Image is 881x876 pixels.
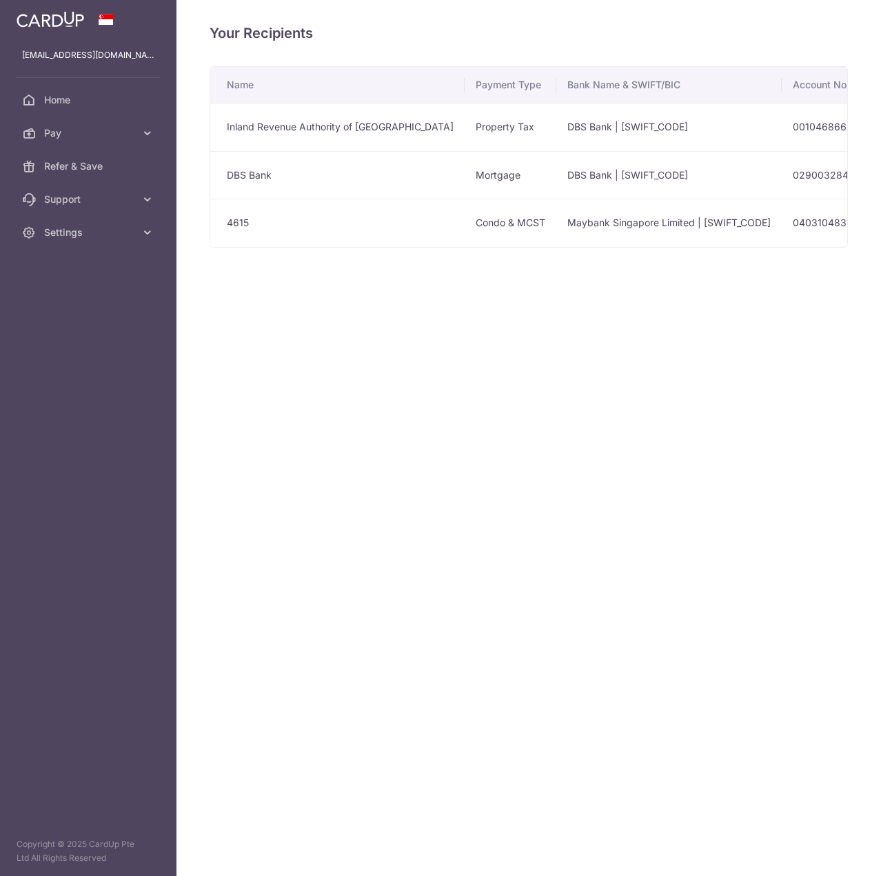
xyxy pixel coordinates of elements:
td: 4615 [210,199,465,247]
td: DBS Bank | [SWIFT_CODE] [556,151,782,199]
th: Name [210,67,465,103]
td: Condo & MCST [465,199,556,247]
th: Bank Name & SWIFT/BIC [556,67,782,103]
td: Maybank Singapore Limited | [SWIFT_CODE] [556,199,782,247]
span: Pay [44,126,135,140]
td: Inland Revenue Authority of [GEOGRAPHIC_DATA] [210,103,465,151]
p: [EMAIL_ADDRESS][DOMAIN_NAME] [22,48,154,62]
span: Home [44,93,135,107]
span: Settings [44,226,135,239]
span: Refer & Save [44,159,135,173]
th: Account No. [782,67,870,103]
th: Payment Type [465,67,556,103]
td: DBS Bank | [SWIFT_CODE] [556,103,782,151]
td: 04031048384 [782,199,870,247]
td: DBS Bank [210,151,465,199]
td: Property Tax [465,103,556,151]
td: Mortgage [465,151,556,199]
h4: Your Recipients [210,22,848,44]
td: 0010468669 [782,103,870,151]
span: Support [44,192,135,206]
td: 0290032842 [782,151,870,199]
img: CardUp [17,11,84,28]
